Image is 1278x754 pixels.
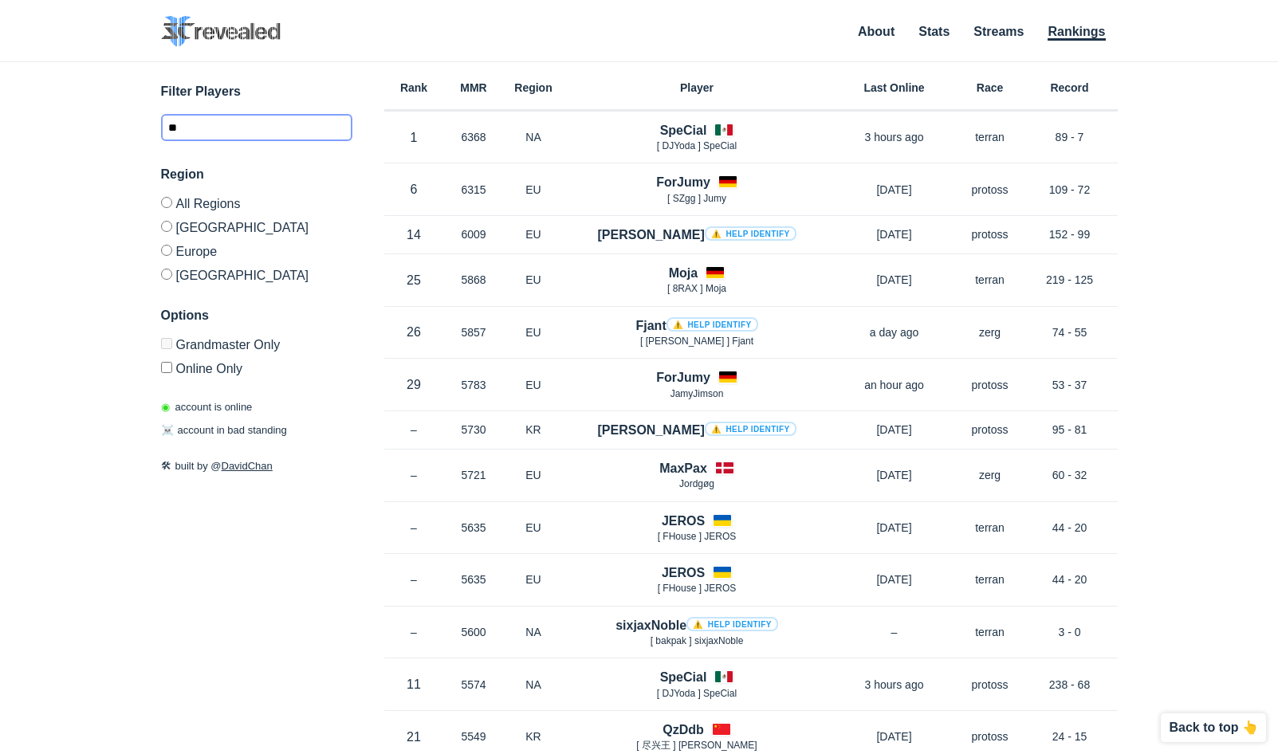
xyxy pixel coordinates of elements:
[1022,677,1118,693] p: 238 - 68
[831,624,958,640] p: –
[831,82,958,93] h6: Last Online
[384,323,444,341] p: 26
[161,401,170,413] span: ◉
[161,269,172,280] input: [GEOGRAPHIC_DATA]
[504,272,564,288] p: EU
[958,129,1022,145] p: terran
[918,25,950,38] a: Stats
[958,467,1022,483] p: zerg
[667,193,726,204] span: [ SZgg ] Jumy
[444,624,504,640] p: 5600
[657,688,737,699] span: [ DJYoda ] SpeCial
[831,182,958,198] p: [DATE]
[161,82,352,101] h3: Filter Players
[670,388,724,399] span: JamyJimson
[161,422,287,438] p: account in bad standing
[973,25,1024,38] a: Streams
[1022,422,1118,438] p: 95 - 81
[161,338,172,349] input: Grandmaster Only
[444,520,504,536] p: 5635
[705,226,796,241] a: ⚠️ Help identify
[831,467,958,483] p: [DATE]
[656,173,710,191] h4: ForJumy
[831,728,958,744] p: [DATE]
[1022,82,1118,93] h6: Record
[1169,721,1258,734] p: Back to top 👆
[504,377,564,393] p: EU
[656,368,710,387] h4: ForJumy
[444,728,504,744] p: 5549
[831,571,958,587] p: [DATE]
[444,182,504,198] p: 6315
[660,668,707,686] h4: SpeCial
[504,226,564,242] p: EU
[564,82,831,93] h6: Player
[161,306,352,325] h3: Options
[384,422,444,438] p: –
[504,422,564,438] p: KR
[161,460,171,472] span: 🛠
[384,128,444,147] p: 1
[657,140,737,151] span: [ DJYoda ] SpeCial
[636,740,757,751] span: [ 尽兴王 ] [PERSON_NAME]
[504,182,564,198] p: EU
[384,520,444,536] p: –
[384,624,444,640] p: –
[444,677,504,693] p: 5574
[958,182,1022,198] p: protoss
[161,355,352,375] label: Only show accounts currently laddering
[662,512,705,530] h4: JEROS
[958,272,1022,288] p: terran
[658,531,737,542] span: [ FHouse ] JEROS
[504,129,564,145] p: NA
[161,221,172,232] input: [GEOGRAPHIC_DATA]
[1022,467,1118,483] p: 60 - 32
[161,16,281,47] img: SC2 Revealed
[958,677,1022,693] p: protoss
[705,422,796,436] a: ⚠️ Help identify
[667,283,726,294] span: [ 8RAX ] Moja
[504,82,564,93] h6: Region
[384,467,444,483] p: –
[958,377,1022,393] p: protoss
[1022,272,1118,288] p: 219 - 125
[384,675,444,693] p: 11
[504,728,564,744] p: KR
[658,583,737,594] span: [ FHouse ] JEROS
[615,616,778,634] h4: sixjaxNoble
[504,324,564,340] p: EU
[958,324,1022,340] p: zerg
[679,478,714,489] span: Jordgøg
[651,635,744,646] span: [ bakpak ] sixjaxNoble
[161,399,253,415] p: account is online
[958,520,1022,536] p: terran
[669,264,698,282] h4: Moja
[1022,728,1118,744] p: 24 - 15
[663,721,704,739] h4: QzDdb
[444,571,504,587] p: 5635
[659,459,707,477] h4: MaxPax
[161,262,352,282] label: [GEOGRAPHIC_DATA]
[831,377,958,393] p: an hour ago
[831,226,958,242] p: [DATE]
[384,728,444,746] p: 21
[831,324,958,340] p: a day ago
[161,214,352,238] label: [GEOGRAPHIC_DATA]
[504,624,564,640] p: NA
[504,677,564,693] p: NA
[958,422,1022,438] p: protoss
[1022,182,1118,198] p: 109 - 72
[444,226,504,242] p: 6009
[504,520,564,536] p: EU
[161,238,352,262] label: Europe
[384,571,444,587] p: –
[636,316,758,335] h4: Fjant
[1022,129,1118,145] p: 89 - 7
[640,336,753,347] span: [ [PERSON_NAME] ] Fjant
[597,226,796,244] h4: [PERSON_NAME]
[161,362,172,373] input: Online Only
[858,25,895,38] a: About
[444,129,504,145] p: 6368
[831,422,958,438] p: [DATE]
[1048,25,1105,41] a: Rankings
